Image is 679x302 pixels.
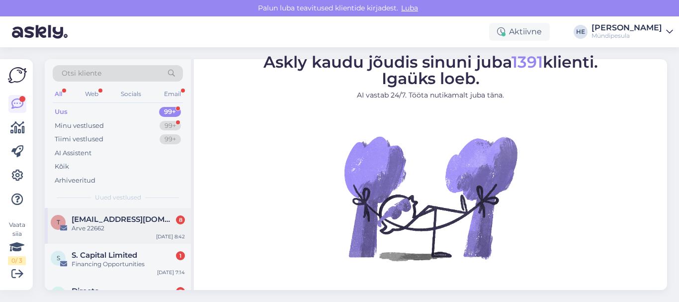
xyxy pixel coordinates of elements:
span: Luba [398,3,421,12]
div: Socials [119,88,143,101]
div: All [53,88,64,101]
span: 1391 [511,52,543,72]
div: Email [162,88,183,101]
div: Uus [55,107,68,117]
div: 1 [176,251,185,260]
div: 0 / 3 [8,256,26,265]
div: Web [83,88,100,101]
div: [DATE] 8:42 [156,233,185,240]
div: Arve 22662 [72,224,185,233]
span: Uued vestlused [95,193,141,202]
img: Askly Logo [8,67,27,83]
div: 3 [176,287,185,296]
div: HE [574,25,588,39]
div: Vaata siia [8,220,26,265]
span: t [57,218,60,226]
img: No Chat active [341,108,520,288]
div: [PERSON_NAME] [592,24,662,32]
div: Mündipesula [592,32,662,40]
div: AI Assistent [55,148,91,158]
span: Askly kaudu jõudis sinuni juba klienti. Igaüks loeb. [263,52,598,88]
div: 99+ [159,107,181,117]
span: Directo [72,287,99,296]
div: Minu vestlused [55,121,104,131]
span: S [57,254,60,262]
div: 99+ [160,121,181,131]
div: Arhiveeritud [55,176,95,186]
div: 8 [176,215,185,224]
p: AI vastab 24/7. Tööta nutikamalt juba täna. [263,90,598,101]
span: tugi@myndipesula.eu [72,215,175,224]
span: Otsi kliente [62,68,101,79]
a: [PERSON_NAME]Mündipesula [592,24,673,40]
div: [DATE] 7:14 [157,269,185,276]
div: Financing Opportunities [72,260,185,269]
span: S. Capital Limited [72,251,137,260]
div: Tiimi vestlused [55,134,103,144]
div: 99+ [160,134,181,144]
div: Kõik [55,162,69,172]
div: Aktiivne [489,23,550,41]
